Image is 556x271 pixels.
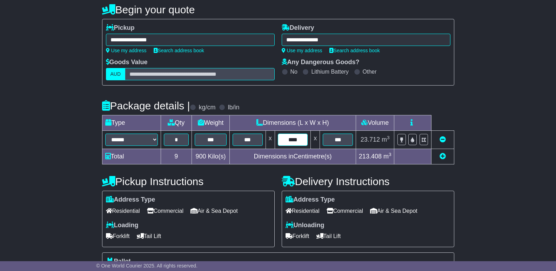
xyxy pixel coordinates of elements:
[359,153,382,160] span: 213.408
[190,205,238,216] span: Air & Sea Depot
[106,258,131,265] label: Pallet
[192,115,229,131] td: Weight
[266,131,275,149] td: x
[137,231,161,242] span: Tail Lift
[102,4,454,15] h4: Begin your quote
[192,149,229,164] td: Kilo(s)
[382,136,390,143] span: m
[106,205,140,216] span: Residential
[440,136,446,143] a: Remove this item
[102,100,190,111] h4: Package details |
[389,152,391,157] sup: 3
[147,205,183,216] span: Commercial
[383,153,391,160] span: m
[106,48,147,53] a: Use my address
[282,48,322,53] a: Use my address
[329,48,380,53] a: Search address book
[161,149,192,164] td: 9
[195,153,206,160] span: 900
[327,205,363,216] span: Commercial
[102,176,275,187] h4: Pickup Instructions
[106,222,139,229] label: Loading
[387,135,390,140] sup: 3
[361,136,380,143] span: 23.712
[96,263,197,269] span: © One World Courier 2025. All rights reserved.
[282,59,360,66] label: Any Dangerous Goods?
[286,231,309,242] span: Forklift
[230,115,356,131] td: Dimensions (L x W x H)
[230,149,356,164] td: Dimensions in Centimetre(s)
[161,115,192,131] td: Qty
[440,153,446,160] a: Add new item
[106,231,130,242] span: Forklift
[106,196,155,204] label: Address Type
[316,231,341,242] span: Tail Lift
[154,48,204,53] a: Search address book
[286,205,320,216] span: Residential
[356,115,394,131] td: Volume
[102,149,161,164] td: Total
[106,59,148,66] label: Goods Value
[102,115,161,131] td: Type
[282,176,454,187] h4: Delivery Instructions
[311,68,349,75] label: Lithium Battery
[286,222,324,229] label: Unloading
[106,68,126,80] label: AUD
[282,24,314,32] label: Delivery
[311,131,320,149] td: x
[228,104,239,111] label: lb/in
[290,68,297,75] label: No
[199,104,215,111] label: kg/cm
[286,196,335,204] label: Address Type
[363,68,377,75] label: Other
[370,205,417,216] span: Air & Sea Depot
[106,24,135,32] label: Pickup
